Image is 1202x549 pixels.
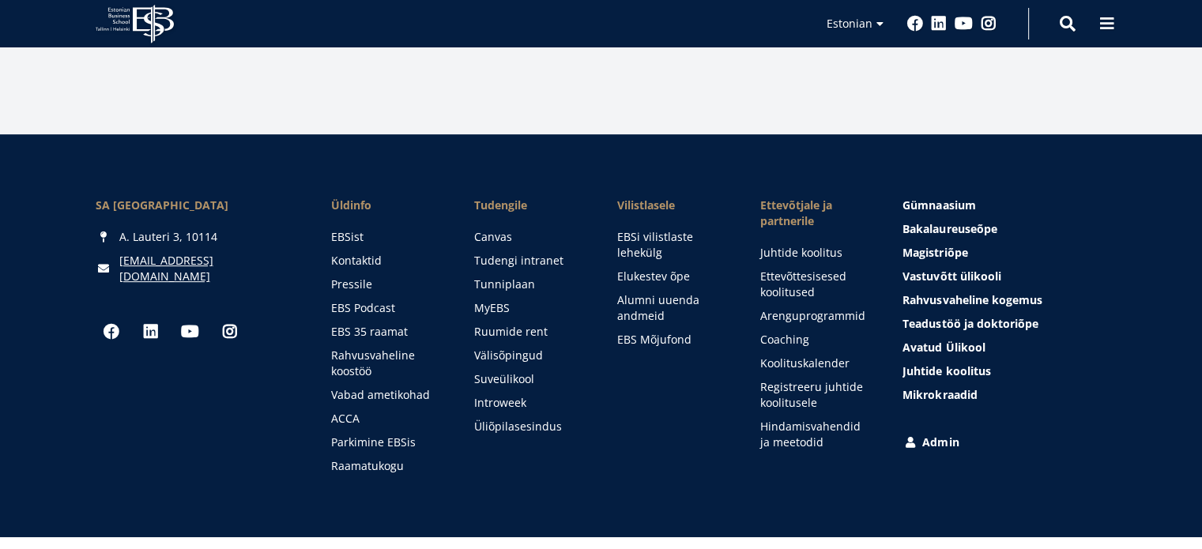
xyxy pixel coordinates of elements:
a: Instagram [214,316,246,348]
a: Ettevõttesisesed koolitused [759,269,871,300]
a: Elukestev õpe [616,269,728,284]
a: Admin [902,434,1106,450]
a: Canvas [474,229,586,245]
span: Bakalaureuseõpe [902,221,997,236]
a: Magistriõpe [902,245,1106,261]
a: [EMAIL_ADDRESS][DOMAIN_NAME] [119,253,300,284]
span: Mikrokraadid [902,387,977,402]
a: Youtube [955,16,973,32]
span: Teadustöö ja doktoriõpe [902,316,1038,331]
a: Youtube [175,316,206,348]
span: Juhtide koolitus [902,363,990,378]
a: Pressile [331,276,443,292]
span: Gümnaasium [902,197,975,212]
a: Koolituskalender [759,355,871,371]
a: Raamatukogu [331,458,443,474]
div: SA [GEOGRAPHIC_DATA] [96,197,300,213]
a: Avatud Ülikool [902,340,1106,355]
a: EBS Mõjufond [616,332,728,348]
a: ACCA [331,411,443,427]
span: Magistriõpe [902,245,967,260]
a: Coaching [759,332,871,348]
a: Linkedin [931,16,947,32]
a: Parkimine EBSis [331,434,443,450]
a: EBS Podcast [331,300,443,316]
a: EBSi vilistlaste lehekülg [616,229,728,261]
span: Avatud Ülikool [902,340,985,355]
a: Tudengi intranet [474,253,586,269]
a: Rahvusvaheline koostöö [331,348,443,379]
a: Facebook [96,316,127,348]
a: Suveülikool [474,371,586,387]
span: Üldinfo [331,197,443,213]
a: Tunniplaan [474,276,586,292]
a: Ruumide rent [474,324,586,340]
span: Vilistlasele [616,197,728,213]
a: Kontaktid [331,253,443,269]
a: Vabad ametikohad [331,387,443,403]
a: Bakalaureuseõpe [902,221,1106,237]
a: Instagram [981,16,997,32]
a: Introweek [474,395,586,411]
a: Juhtide koolitus [759,245,871,261]
a: Teadustöö ja doktoriõpe [902,316,1106,332]
a: Facebook [907,16,923,32]
a: Gümnaasium [902,197,1106,213]
a: Linkedin [135,316,167,348]
a: Juhtide koolitus [902,363,1106,379]
a: Tudengile [474,197,586,213]
a: Mikrokraadid [902,387,1106,403]
a: Rahvusvaheline kogemus [902,292,1106,308]
div: A. Lauteri 3, 10114 [96,229,300,245]
a: Hindamisvahendid ja meetodid [759,419,871,450]
span: Rahvusvaheline kogemus [902,292,1042,307]
a: MyEBS [474,300,586,316]
a: Vastuvõtt ülikooli [902,269,1106,284]
a: Välisõpingud [474,348,586,363]
span: Vastuvõtt ülikooli [902,269,1000,284]
a: Arenguprogrammid [759,308,871,324]
a: Registreeru juhtide koolitusele [759,379,871,411]
span: Ettevõtjale ja partnerile [759,197,871,229]
a: EBS 35 raamat [331,324,443,340]
a: EBSist [331,229,443,245]
a: Üliõpilasesindus [474,419,586,434]
a: Alumni uuenda andmeid [616,292,728,324]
